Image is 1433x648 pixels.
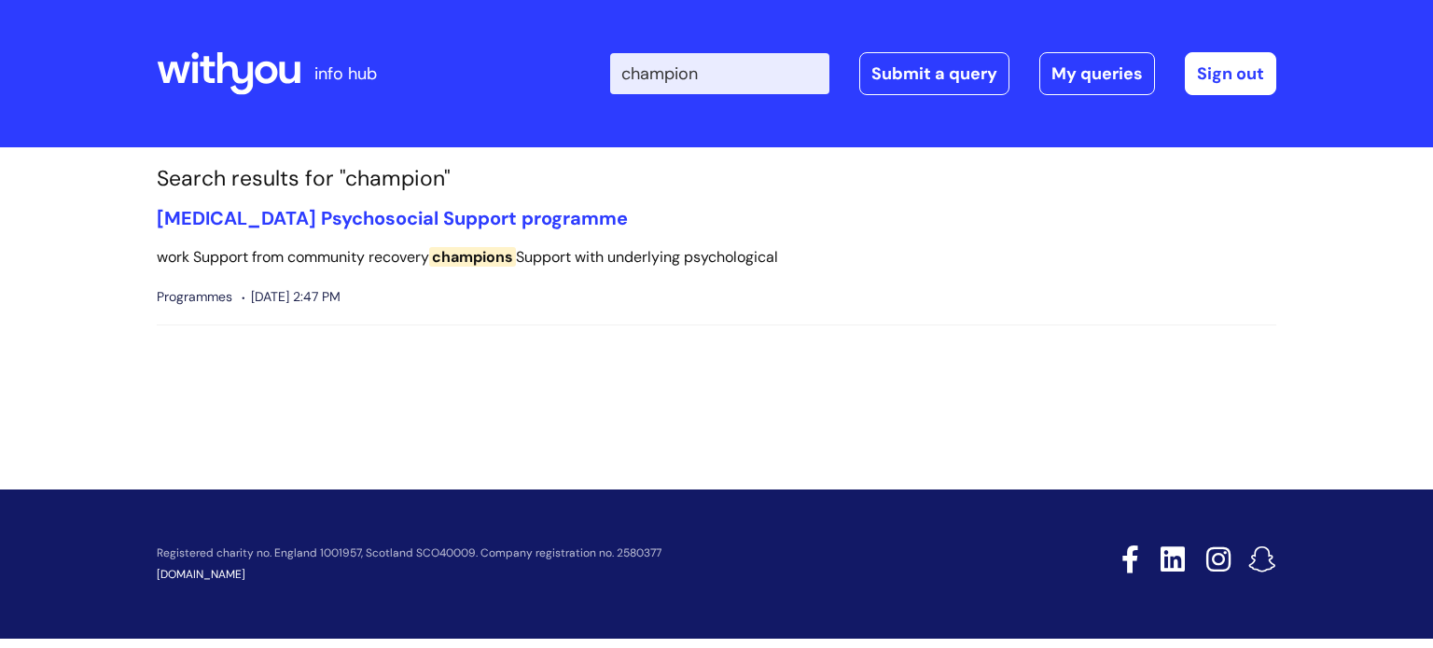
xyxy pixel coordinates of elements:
[314,59,377,89] p: info hub
[1039,52,1155,95] a: My queries
[429,247,516,267] span: champions
[157,244,1276,271] p: work Support from community recovery Support with underlying psychological
[1185,52,1276,95] a: Sign out
[157,547,989,559] p: Registered charity no. England 1001957, Scotland SCO40009. Company registration no. 2580377
[610,53,829,94] input: Search
[157,285,232,309] span: Programmes
[242,285,341,309] span: [DATE] 2:47 PM
[157,206,628,230] a: [MEDICAL_DATA] Psychosocial Support programme
[859,52,1009,95] a: Submit a query
[157,567,245,582] a: [DOMAIN_NAME]
[157,166,1276,192] h1: Search results for "champion"
[610,52,1276,95] div: | -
